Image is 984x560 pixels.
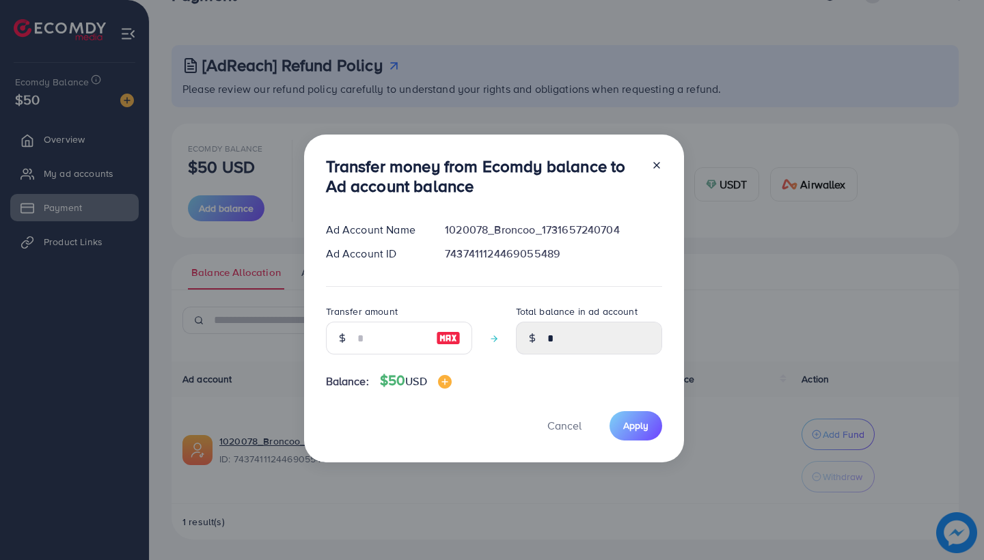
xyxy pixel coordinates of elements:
div: 1020078_Broncoo_1731657240704 [434,222,672,238]
div: Ad Account ID [315,246,435,262]
button: Apply [610,411,662,440]
span: Balance: [326,374,369,389]
span: Apply [623,419,648,432]
img: image [436,330,461,346]
img: image [438,375,452,389]
div: Ad Account Name [315,222,435,238]
h4: $50 [380,372,452,389]
span: Cancel [547,418,582,433]
label: Transfer amount [326,305,398,318]
div: 7437411124469055489 [434,246,672,262]
label: Total balance in ad account [516,305,638,318]
h3: Transfer money from Ecomdy balance to Ad account balance [326,156,640,196]
span: USD [405,374,426,389]
button: Cancel [530,411,599,440]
